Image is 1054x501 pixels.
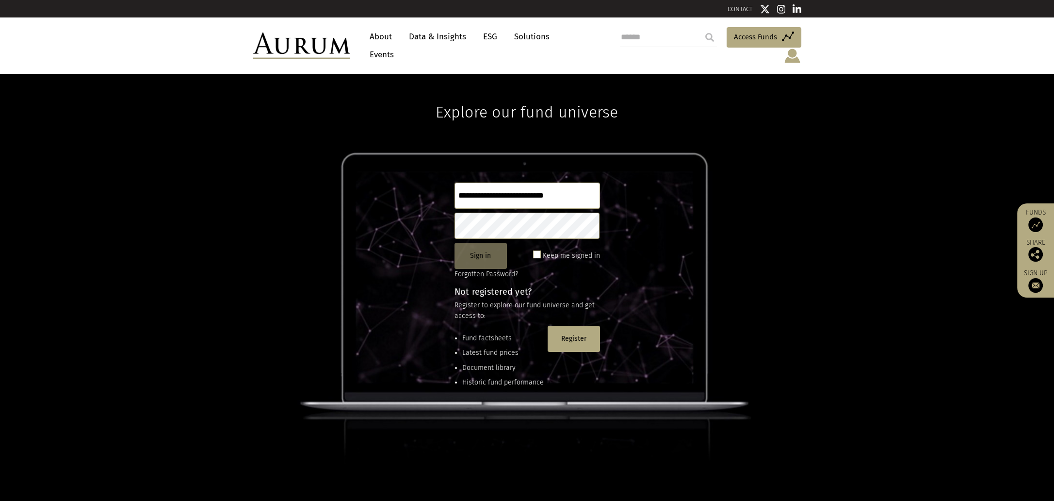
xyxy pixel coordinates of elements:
img: account-icon.svg [783,48,801,64]
span: Access Funds [734,31,777,43]
img: Linkedin icon [793,4,801,14]
a: CONTACT [728,5,753,13]
div: Share [1022,239,1049,262]
label: Keep me signed in [543,250,600,262]
li: Fund factsheets [462,333,544,344]
img: Aurum [253,33,350,59]
img: Instagram icon [777,4,786,14]
img: Sign up to our newsletter [1028,278,1043,293]
li: Document library [462,363,544,373]
a: Funds [1022,208,1049,232]
li: Historic fund performance [462,377,544,388]
h1: Explore our fund universe [436,74,618,121]
a: Events [365,46,394,64]
a: Sign up [1022,269,1049,293]
a: Access Funds [727,27,801,48]
img: Twitter icon [760,4,770,14]
p: Register to explore our fund universe and get access to: [454,300,600,322]
button: Sign in [454,243,507,269]
input: Submit [700,28,719,47]
li: Latest fund prices [462,348,544,358]
a: Solutions [509,28,554,46]
img: Access Funds [1028,217,1043,232]
img: Share this post [1028,247,1043,262]
a: Data & Insights [404,28,471,46]
a: Forgotten Password? [454,270,518,278]
a: About [365,28,397,46]
button: Register [548,326,600,352]
h4: Not registered yet? [454,287,600,296]
a: ESG [478,28,502,46]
